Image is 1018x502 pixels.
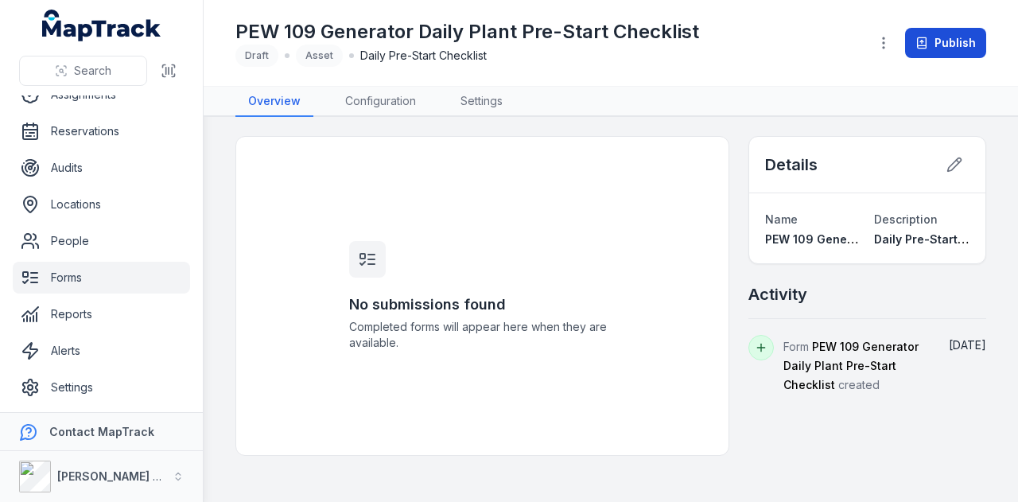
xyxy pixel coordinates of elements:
h1: PEW 109 Generator Daily Plant Pre-Start Checklist [235,19,699,45]
span: Search [74,63,111,79]
a: Reports [13,298,190,330]
h2: Activity [748,283,807,305]
strong: Contact MapTrack [49,425,154,438]
a: Overview [235,87,313,117]
a: People [13,225,190,257]
button: Publish [905,28,986,58]
a: Forms [13,262,190,294]
h3: No submissions found [349,294,616,316]
a: Alerts [13,335,190,367]
span: [DATE] [949,338,986,352]
span: PEW 109 Generator Daily Plant Pre-Start Checklist [783,340,919,391]
a: Audits [13,152,190,184]
span: Description [874,212,938,226]
span: Form created [783,340,919,391]
strong: [PERSON_NAME] Asset Maintenance [57,469,262,483]
a: Settings [13,372,190,403]
time: 25/09/2025, 8:55:02 am [949,338,986,352]
a: MapTrack [42,10,161,41]
a: Configuration [332,87,429,117]
a: Locations [13,189,190,220]
div: Draft [235,45,278,67]
button: Search [19,56,147,86]
span: Completed forms will appear here when they are available. [349,319,616,351]
div: Asset [296,45,343,67]
span: Daily Pre-Start Checklist [874,232,1014,246]
span: Daily Pre-Start Checklist [360,48,487,64]
a: Settings [448,87,515,117]
span: Name [765,212,798,226]
h2: Details [765,154,818,176]
a: Reservations [13,115,190,147]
